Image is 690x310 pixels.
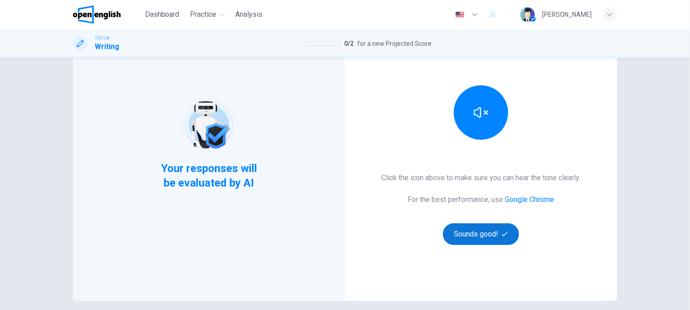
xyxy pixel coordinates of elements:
button: Sounds good! [443,223,519,245]
span: 0 / 2 [345,38,354,49]
span: Dashboard [145,9,180,20]
span: Practice [190,9,217,20]
span: for a new Projected Score [358,38,432,49]
img: OpenEnglish logo [73,5,121,24]
a: Google Chrome [505,195,554,204]
span: Analysis [236,9,263,20]
button: Practice [187,6,228,23]
a: OpenEnglish logo [73,5,141,24]
h6: For the best performance, use [408,194,554,205]
div: [PERSON_NAME] [542,9,592,20]
img: en [454,11,466,18]
img: robot icon [180,96,238,154]
h1: Writing [95,41,119,52]
button: Analysis [232,6,267,23]
button: Dashboard [141,6,183,23]
span: Your responses will be evaluated by AI [154,161,264,190]
h6: Click the icon above to make sure you can hear the tone clearly. [382,172,581,183]
span: TOEFL® [95,35,109,41]
img: Profile picture [520,7,535,22]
